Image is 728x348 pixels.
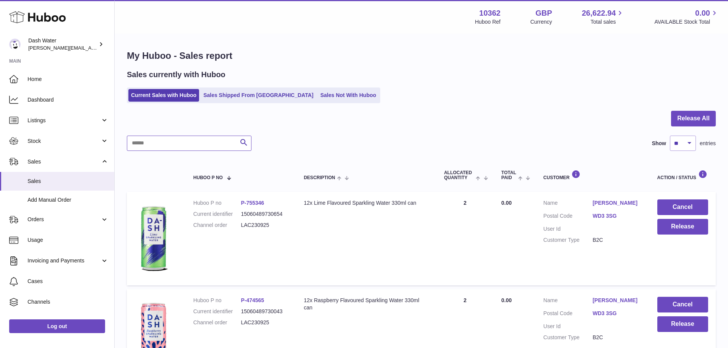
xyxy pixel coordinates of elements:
[28,138,101,145] span: Stock
[535,8,552,18] strong: GBP
[28,178,109,185] span: Sales
[593,212,642,220] a: WD3 3SG
[304,175,335,180] span: Description
[28,196,109,204] span: Add Manual Order
[193,297,241,304] dt: Huboo P no
[28,96,109,104] span: Dashboard
[543,310,593,319] dt: Postal Code
[543,334,593,341] dt: Customer Type
[479,8,501,18] strong: 10362
[193,175,223,180] span: Huboo P no
[28,76,109,83] span: Home
[241,210,289,218] dd: 15060489730654
[127,50,716,62] h1: My Huboo - Sales report
[501,170,516,180] span: Total paid
[700,140,716,147] span: entries
[657,170,708,180] div: Action / Status
[543,225,593,233] dt: User Id
[28,158,101,165] span: Sales
[241,319,289,326] dd: LAC230925
[444,170,474,180] span: ALLOCATED Quantity
[501,297,512,303] span: 0.00
[127,70,225,80] h2: Sales currently with Huboo
[593,297,642,304] a: [PERSON_NAME]
[582,8,624,26] a: 26,622.94 Total sales
[9,319,105,333] a: Log out
[654,8,719,26] a: 0.00 AVAILABLE Stock Total
[501,200,512,206] span: 0.00
[590,18,624,26] span: Total sales
[193,210,241,218] dt: Current identifier
[193,222,241,229] dt: Channel order
[9,39,21,50] img: james@dash-water.com
[28,45,153,51] span: [PERSON_NAME][EMAIL_ADDRESS][DOMAIN_NAME]
[28,278,109,285] span: Cases
[543,323,593,330] dt: User Id
[193,199,241,207] dt: Huboo P no
[543,170,642,180] div: Customer
[28,298,109,306] span: Channels
[530,18,552,26] div: Currency
[304,199,429,207] div: 12x Lime Flavoured Sparkling Water 330ml can
[318,89,379,102] a: Sales Not With Huboo
[695,8,710,18] span: 0.00
[543,236,593,244] dt: Customer Type
[475,18,501,26] div: Huboo Ref
[543,297,593,306] dt: Name
[593,236,642,244] dd: B2C
[657,199,708,215] button: Cancel
[28,117,101,124] span: Listings
[436,192,494,285] td: 2
[28,216,101,223] span: Orders
[128,89,199,102] a: Current Sales with Huboo
[304,297,429,311] div: 12x Raspberry Flavoured Sparkling Water 330ml can
[241,200,264,206] a: P-755346
[671,111,716,126] button: Release All
[193,319,241,326] dt: Channel order
[28,236,109,244] span: Usage
[654,18,719,26] span: AVAILABLE Stock Total
[652,140,666,147] label: Show
[543,199,593,209] dt: Name
[241,297,264,303] a: P-474565
[657,219,708,235] button: Release
[593,199,642,207] a: [PERSON_NAME]
[657,316,708,332] button: Release
[543,212,593,222] dt: Postal Code
[241,222,289,229] dd: LAC230925
[241,308,289,315] dd: 15060489730043
[593,310,642,317] a: WD3 3SG
[28,257,101,264] span: Invoicing and Payments
[193,308,241,315] dt: Current identifier
[28,37,97,52] div: Dash Water
[201,89,316,102] a: Sales Shipped From [GEOGRAPHIC_DATA]
[582,8,616,18] span: 26,622.94
[593,334,642,341] dd: B2C
[657,297,708,312] button: Cancel
[135,199,173,276] img: 103621706197473.png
